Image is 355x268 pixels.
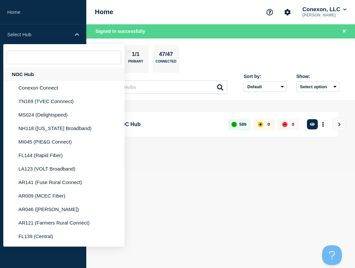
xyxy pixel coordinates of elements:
[3,121,124,135] li: NH118 ([US_STATE] Broadband)
[3,202,124,216] li: AR046 ([PERSON_NAME])
[3,108,124,121] li: MS024 (Delightspeed)
[244,81,287,92] select: Sort by
[319,118,327,130] button: More actions
[3,81,124,94] li: Conexon Connect
[232,122,237,127] div: up
[155,60,176,67] p: Connected
[258,122,263,127] div: affected
[129,51,142,60] p: 1/1
[102,80,227,94] input: Search Hubs
[128,60,143,67] p: Primary
[3,148,124,162] li: FL144 (Rapid Fiber)
[3,94,124,108] li: TN169 (TVEC Connnect)
[3,162,124,175] li: LA123 (VOLT Broadband)
[156,51,176,60] p: 47/47
[239,122,247,127] p: 589
[3,189,124,202] li: AR009 (MCEC Fiber)
[3,216,124,229] li: AR121 (Farmers Rural Connect)
[281,5,294,19] button: Account settings
[3,175,124,189] li: AR141 (Fuse Rural Connect)
[3,229,124,243] li: FL139 (Central)
[322,245,342,265] iframe: Help Scout Beacon - Open
[296,81,339,92] button: Select option
[282,122,287,127] div: down
[3,243,124,262] li: IN043 ([GEOGRAPHIC_DATA] REMC Broadband)
[332,118,345,131] button: View
[267,122,270,127] p: 0
[96,29,145,34] span: Signed in successfully
[301,13,348,17] p: [PERSON_NAME]
[296,74,339,79] div: Show:
[95,8,113,16] h1: Home
[7,32,70,37] p: Select Hub
[301,6,348,13] button: Conexon, LLC
[340,28,348,35] button: Close banner
[3,135,124,148] li: MI045 (PIE&G Connect)
[117,118,220,130] p: NOC Hub
[292,122,294,127] p: 0
[263,5,277,19] button: Support
[3,67,124,81] div: NOC Hub
[244,74,287,79] div: Sort by:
